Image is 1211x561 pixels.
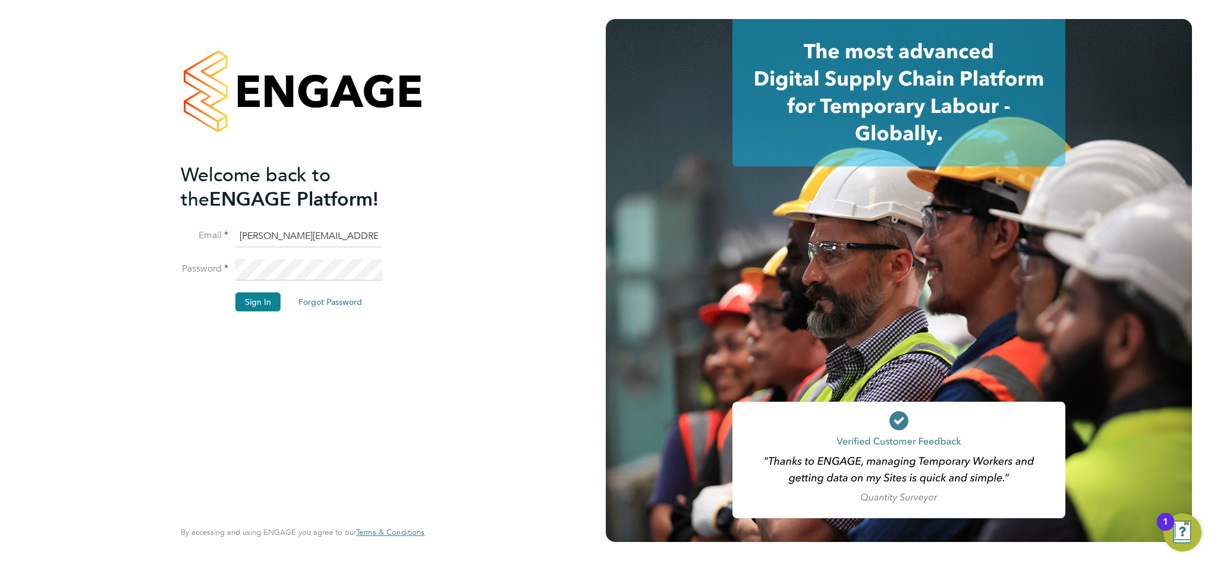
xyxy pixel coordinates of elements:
[181,229,228,242] label: Email
[1163,513,1201,551] button: Open Resource Center, 1 new notification
[235,226,382,247] input: Enter your work email...
[181,163,331,211] span: Welcome back to the
[181,527,424,537] span: By accessing and using ENGAGE you agree to our
[235,292,281,311] button: Sign In
[289,292,372,311] button: Forgot Password
[356,527,424,537] span: Terms & Conditions
[181,263,228,275] label: Password
[1163,522,1168,537] div: 1
[181,163,413,212] h2: ENGAGE Platform!
[356,528,424,537] a: Terms & Conditions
